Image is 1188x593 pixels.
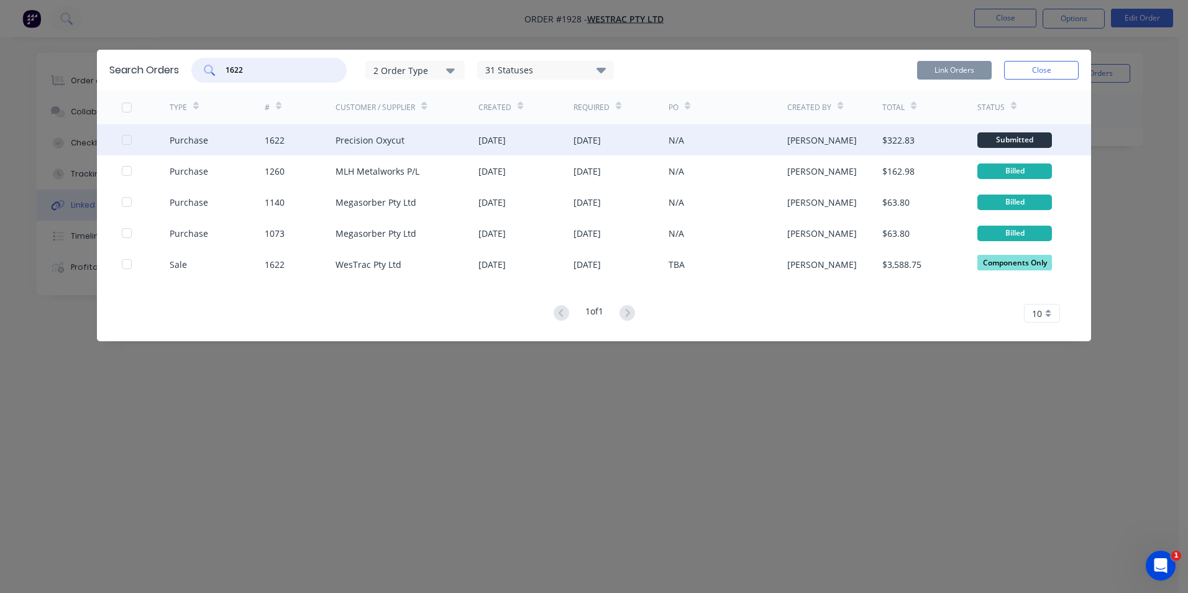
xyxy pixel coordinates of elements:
input: Search orders... [224,64,327,76]
div: MLH Metalworks P/L [336,165,419,178]
div: Created By [787,102,831,113]
div: [PERSON_NAME] [787,165,857,178]
div: Purchase [170,227,208,240]
div: [DATE] [573,165,601,178]
div: [DATE] [478,165,506,178]
div: Total [882,102,905,113]
div: [DATE] [573,134,601,147]
div: Search Orders [109,63,179,78]
div: Precision Oxycut [336,134,404,147]
div: 1622 [265,134,285,147]
div: Status [977,102,1005,113]
div: WesTrac Pty Ltd [336,258,401,271]
button: 2 Order Type [365,61,465,80]
div: [DATE] [573,227,601,240]
div: 1 of 1 [585,305,603,323]
button: Close [1004,61,1079,80]
div: TYPE [170,102,187,113]
div: Billed [977,226,1052,241]
div: 1140 [265,196,285,209]
div: Purchase [170,196,208,209]
span: 10 [1032,307,1042,320]
div: [DATE] [573,258,601,271]
div: Megasorber Pty Ltd [336,196,416,209]
div: N/A [669,165,684,178]
div: [DATE] [478,227,506,240]
div: Purchase [170,134,208,147]
div: $63.80 [882,227,910,240]
div: TBA [669,258,685,271]
div: Billed [977,163,1052,179]
iframe: Intercom live chat [1146,551,1176,581]
div: Created [478,102,511,113]
div: [DATE] [478,258,506,271]
div: [DATE] [478,134,506,147]
div: [PERSON_NAME] [787,258,857,271]
div: [DATE] [573,196,601,209]
div: [PERSON_NAME] [787,196,857,209]
div: [PERSON_NAME] [787,227,857,240]
div: PO [669,102,679,113]
div: Sale [170,258,187,271]
div: N/A [669,134,684,147]
div: 2 Order Type [373,63,457,76]
div: 31 Statuses [478,63,613,77]
div: $162.98 [882,165,915,178]
div: Purchase [170,165,208,178]
div: N/A [669,196,684,209]
span: 1 [1171,551,1181,561]
div: Megasorber Pty Ltd [336,227,416,240]
div: 1622 [265,258,285,271]
div: N/A [669,227,684,240]
div: $63.80 [882,196,910,209]
div: Submitted [977,132,1052,148]
button: Link Orders [917,61,992,80]
span: Components Only [977,255,1052,270]
div: [DATE] [478,196,506,209]
div: $3,588.75 [882,258,921,271]
div: Required [573,102,610,113]
div: Customer / Supplier [336,102,415,113]
div: # [265,102,270,113]
div: [PERSON_NAME] [787,134,857,147]
div: Billed [977,195,1052,210]
div: $322.83 [882,134,915,147]
div: 1260 [265,165,285,178]
div: 1073 [265,227,285,240]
